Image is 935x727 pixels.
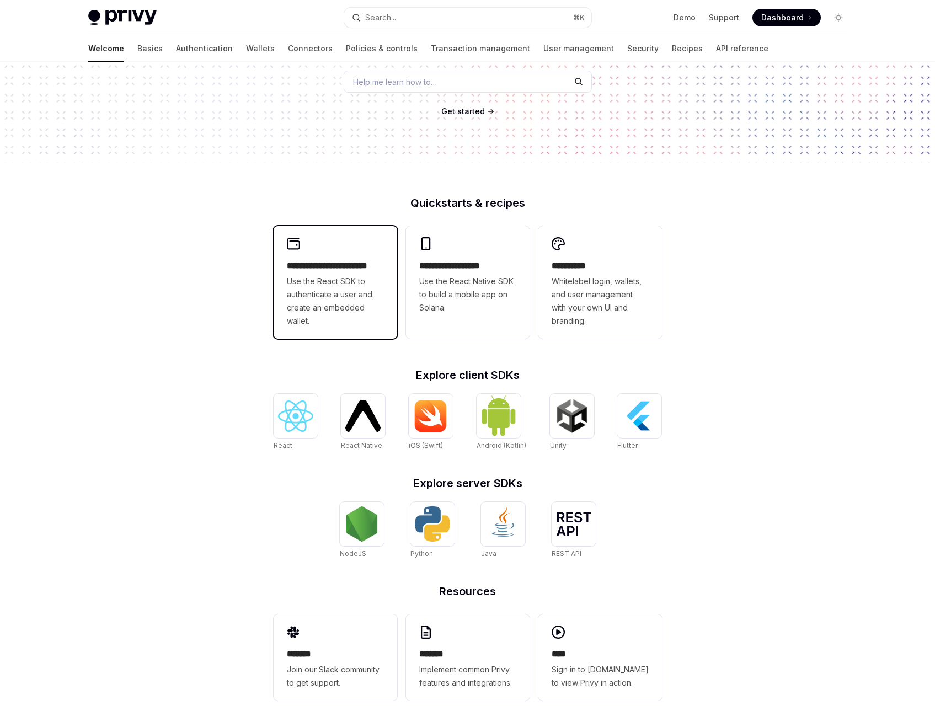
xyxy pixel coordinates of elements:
[617,441,638,450] span: Flutter
[274,478,662,489] h2: Explore server SDKs
[88,35,124,62] a: Welcome
[481,502,525,559] a: JavaJava
[554,398,590,434] img: Unity
[477,394,526,451] a: Android (Kotlin)Android (Kotlin)
[341,394,385,451] a: React NativeReact Native
[543,35,614,62] a: User management
[410,502,455,559] a: PythonPython
[552,549,581,558] span: REST API
[761,12,804,23] span: Dashboard
[340,549,366,558] span: NodeJS
[419,663,516,689] span: Implement common Privy features and integrations.
[413,399,448,432] img: iOS (Swift)
[830,9,847,26] button: Toggle dark mode
[274,394,318,451] a: ReactReact
[344,8,591,28] button: Search...⌘K
[415,506,450,542] img: Python
[287,275,384,328] span: Use the React SDK to authenticate a user and create an embedded wallet.
[674,12,696,23] a: Demo
[672,35,703,62] a: Recipes
[617,394,661,451] a: FlutterFlutter
[346,35,418,62] a: Policies & controls
[441,106,485,117] a: Get started
[274,586,662,597] h2: Resources
[627,35,659,62] a: Security
[406,226,530,339] a: **** **** **** ***Use the React Native SDK to build a mobile app on Solana.
[752,9,821,26] a: Dashboard
[709,12,739,23] a: Support
[353,76,437,88] span: Help me learn how to…
[409,394,453,451] a: iOS (Swift)iOS (Swift)
[274,614,397,701] a: **** **Join our Slack community to get support.
[365,11,396,24] div: Search...
[409,441,443,450] span: iOS (Swift)
[246,35,275,62] a: Wallets
[538,614,662,701] a: ****Sign in to [DOMAIN_NAME] to view Privy in action.
[622,398,657,434] img: Flutter
[441,106,485,116] span: Get started
[88,10,157,25] img: light logo
[274,441,292,450] span: React
[344,506,380,542] img: NodeJS
[431,35,530,62] a: Transaction management
[176,35,233,62] a: Authentication
[340,502,384,559] a: NodeJSNodeJS
[274,370,662,381] h2: Explore client SDKs
[552,275,649,328] span: Whitelabel login, wallets, and user management with your own UI and branding.
[410,549,433,558] span: Python
[406,614,530,701] a: **** **Implement common Privy features and integrations.
[538,226,662,339] a: **** *****Whitelabel login, wallets, and user management with your own UI and branding.
[481,549,496,558] span: Java
[550,394,594,451] a: UnityUnity
[481,395,516,436] img: Android (Kotlin)
[556,512,591,536] img: REST API
[274,197,662,209] h2: Quickstarts & recipes
[278,400,313,432] img: React
[341,441,382,450] span: React Native
[552,663,649,689] span: Sign in to [DOMAIN_NAME] to view Privy in action.
[137,35,163,62] a: Basics
[716,35,768,62] a: API reference
[550,441,567,450] span: Unity
[345,400,381,431] img: React Native
[288,35,333,62] a: Connectors
[552,502,596,559] a: REST APIREST API
[419,275,516,314] span: Use the React Native SDK to build a mobile app on Solana.
[573,13,585,22] span: ⌘ K
[485,506,521,542] img: Java
[477,441,526,450] span: Android (Kotlin)
[287,663,384,689] span: Join our Slack community to get support.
